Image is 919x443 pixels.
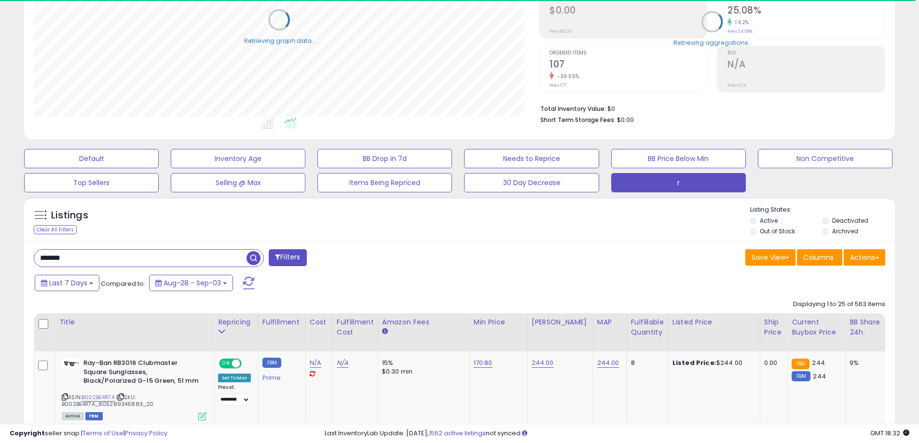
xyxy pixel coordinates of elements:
span: FBM [85,412,103,420]
button: Top Sellers [24,173,159,192]
label: Archived [832,227,858,235]
div: Retrieving graph data.. [244,36,315,45]
div: Current Buybox Price [792,317,841,337]
div: seller snap | | [10,429,167,438]
div: Fulfillment Cost [337,317,374,337]
a: N/A [310,358,321,368]
button: Default [24,149,159,168]
button: r [611,173,746,192]
span: 244 [813,372,825,381]
button: Selling @ Max [171,173,305,192]
span: Last 7 Days [49,278,87,288]
div: Min Price [474,317,523,327]
button: BB Price Below Min [611,149,746,168]
button: Filters [269,249,306,266]
button: Last 7 Days [35,275,99,291]
span: Compared to: [101,279,145,288]
div: 9% [850,359,881,367]
div: Title [59,317,210,327]
div: Clear All Filters [34,225,77,234]
span: OFF [240,360,256,368]
a: N/A [337,358,348,368]
span: Aug-28 - Sep-03 [164,278,221,288]
a: Terms of Use [82,429,123,438]
span: Columns [803,253,834,262]
div: Repricing [218,317,254,327]
div: MAP [597,317,623,327]
label: Out of Stock [760,227,795,235]
button: Non Competitive [758,149,892,168]
div: Set To Max [218,374,251,382]
small: Amazon Fees. [382,327,388,336]
div: Prime [262,370,298,382]
b: Listed Price: [672,358,716,367]
span: ON [220,360,232,368]
a: 244.00 [597,358,619,368]
a: 244.00 [532,358,554,368]
img: 214tOQhW4TL._SL40_.jpg [62,359,81,368]
div: Last InventoryLab Update: [DATE], not synced. [325,429,909,438]
p: Listing States: [750,205,895,215]
div: [PERSON_NAME] [532,317,589,327]
label: Active [760,216,778,225]
label: Deactivated [832,216,868,225]
div: Displaying 1 to 25 of 563 items [793,300,885,309]
div: $0.30 min [382,367,462,376]
button: Inventory Age [171,149,305,168]
a: 1562 active listings [429,429,486,438]
span: All listings currently available for purchase on Amazon [62,412,84,420]
div: Fulfillment [262,317,302,327]
button: 30 Day Decrease [464,173,599,192]
button: Columns [797,249,842,266]
small: FBM [262,358,281,368]
button: Actions [844,249,885,266]
div: BB Share 24h. [850,317,885,337]
button: Save View [745,249,796,266]
div: $244.00 [672,359,753,367]
span: | SKU: B002BE4R7A_805289346883_20 [62,393,153,408]
span: 2025-09-11 18:32 GMT [870,429,909,438]
div: Preset: [218,384,251,406]
div: Cost [310,317,329,327]
div: Fulfillable Quantity [631,317,664,337]
span: 244 [812,358,824,367]
h5: Listings [51,209,88,222]
div: Ship Price [764,317,783,337]
strong: Copyright [10,429,45,438]
a: Privacy Policy [125,429,167,438]
button: BB Drop in 7d [317,149,452,168]
div: 8 [631,359,661,367]
div: 0.00 [764,359,780,367]
b: Ray-Ban RB3016 Clubmaster Square Sunglasses, Black/Polarized G-15 Green, 51 mm [83,359,201,388]
small: FBA [792,359,809,369]
div: 15% [382,359,462,367]
button: Aug-28 - Sep-03 [149,275,233,291]
small: FBM [792,371,810,381]
div: Retrieving aggregations.. [673,38,751,47]
div: Listed Price [672,317,756,327]
a: B002BE4R7A [82,393,115,402]
a: 170.80 [474,358,493,368]
div: ASIN: [62,359,206,419]
button: Items Being Repriced [317,173,452,192]
button: Needs to Reprice [464,149,599,168]
div: Amazon Fees [382,317,466,327]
